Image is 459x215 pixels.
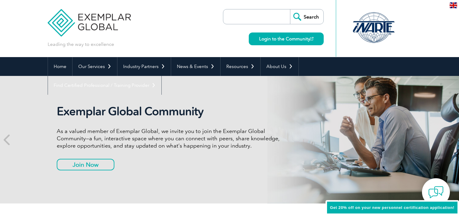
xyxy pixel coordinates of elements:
[249,32,324,45] a: Login to the Community
[48,57,72,76] a: Home
[428,185,444,200] img: contact-chat.png
[261,57,299,76] a: About Us
[117,57,171,76] a: Industry Partners
[57,159,114,170] a: Join Now
[310,37,313,40] img: open_square.png
[57,104,284,118] h2: Exemplar Global Community
[450,2,457,8] img: en
[290,9,323,24] input: Search
[57,128,284,149] p: As a valued member of Exemplar Global, we invite you to join the Exemplar Global Community—a fun,...
[171,57,220,76] a: News & Events
[48,76,161,95] a: Find Certified Professional / Training Provider
[73,57,117,76] a: Our Services
[330,205,454,210] span: Get 20% off on your new personnel certification application!
[221,57,260,76] a: Resources
[48,41,114,48] p: Leading the way to excellence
